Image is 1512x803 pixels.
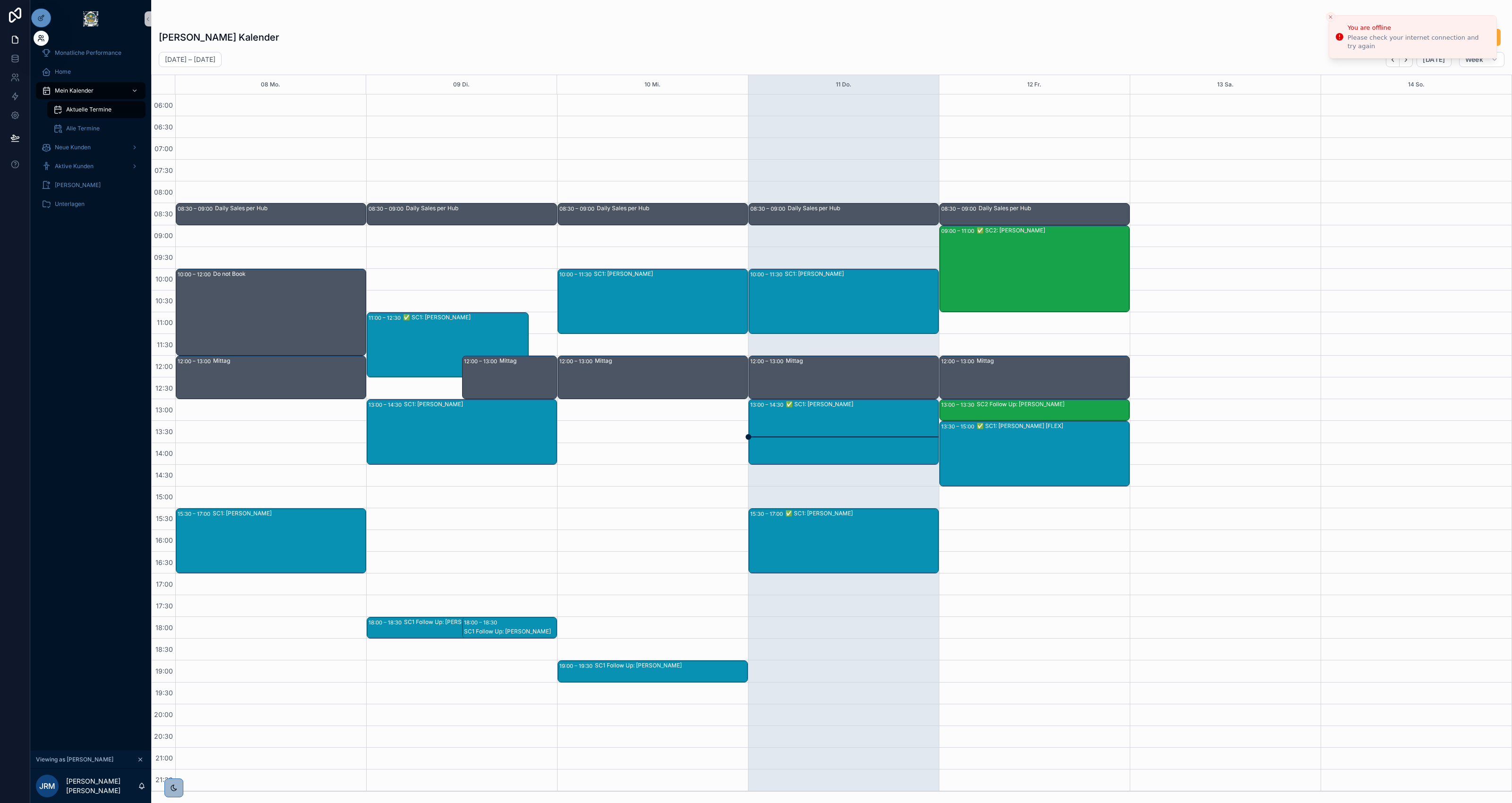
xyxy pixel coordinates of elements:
span: 06:30 [152,123,175,131]
a: Monatliche Performance [36,44,146,61]
span: 15:30 [154,514,175,522]
span: 12:30 [153,384,175,392]
button: 14 So. [1408,75,1425,94]
div: 08:30 – 09:00 [369,204,406,214]
span: 07:30 [152,166,175,174]
div: 10:00 – 12:00 [178,270,213,279]
div: 18:00 – 18:30 [369,618,404,627]
span: 16:00 [153,536,175,544]
div: 18:00 – 18:30SC1 Follow Up: [PERSON_NAME] [367,617,528,638]
div: ✅ SC1: [PERSON_NAME] [403,314,528,321]
div: 11:00 – 12:30✅ SC1: [PERSON_NAME] [367,313,528,377]
span: 14:00 [153,449,175,457]
div: Mittag [786,357,938,365]
div: 09:00 – 11:00✅ SC2: [PERSON_NAME] [940,226,1129,312]
div: 11 Do. [836,75,851,94]
button: 12 Fr. [1027,75,1041,94]
span: 19:30 [153,689,175,697]
div: SC1 Follow Up: [PERSON_NAME] [595,662,747,669]
span: Viewing as [PERSON_NAME] [36,756,113,763]
span: 08:30 [152,210,175,218]
div: 15:30 – 17:00SC1: [PERSON_NAME] [176,509,366,573]
span: [DATE] [1423,55,1445,64]
span: JRM [39,780,55,792]
div: ✅ SC1: [PERSON_NAME] [785,510,938,517]
div: 10:00 – 11:30SC1: [PERSON_NAME] [558,269,747,333]
span: [PERSON_NAME] [55,181,101,189]
span: 10:00 [153,275,175,283]
div: ✅ SC1: [PERSON_NAME] [FLEX] [977,422,1129,430]
div: Please check your internet connection and try again [1348,34,1489,51]
a: Home [36,63,146,80]
button: Back [1386,52,1400,67]
div: Mittag [595,357,747,365]
span: 11:30 [155,341,175,349]
div: SC1: [PERSON_NAME] [785,270,938,278]
div: 15:30 – 17:00 [178,509,213,519]
span: 08:00 [152,188,175,196]
div: Daily Sales per Hub [215,205,365,212]
div: 09 Di. [453,75,470,94]
div: 12:00 – 13:00 [559,357,595,366]
div: 10:00 – 11:30SC1: [PERSON_NAME] [749,269,938,333]
span: 21:00 [153,754,175,762]
div: 12:00 – 13:00Mittag [749,356,938,399]
div: 13:00 – 13:30SC2 Follow Up: [PERSON_NAME] [940,400,1129,420]
span: 07:00 [152,145,175,153]
span: 09:30 [152,253,175,261]
div: 11:00 – 12:30 [369,313,403,323]
div: 10:00 – 12:00Do not Book [176,269,366,355]
div: 12:00 – 13:00 [941,357,977,366]
span: 21:30 [153,776,175,784]
div: 08:30 – 09:00Daily Sales per Hub [367,204,557,224]
span: Mein Kalender [55,87,94,94]
a: Mein Kalender [36,82,146,99]
button: 13 Sa. [1217,75,1234,94]
div: 13:30 – 15:00 [941,422,977,431]
div: ✅ SC2: [PERSON_NAME] [977,227,1129,234]
div: SC1: [PERSON_NAME] [213,510,365,517]
img: App logo [83,11,98,26]
div: ✅ SC1: [PERSON_NAME] [786,401,938,408]
div: Mittag [499,357,557,365]
span: Neue Kunden [55,144,91,151]
span: 17:30 [154,602,175,610]
div: 12:00 – 13:00 [464,357,499,366]
div: 12:00 – 13:00Mittag [558,356,747,399]
div: 12:00 – 13:00Mittag [176,356,366,399]
div: 10:00 – 11:30 [559,270,594,279]
div: Daily Sales per Hub [597,205,747,212]
div: Mittag [977,357,1129,365]
div: SC1 Follow Up: [PERSON_NAME] [464,628,557,635]
div: SC2 Follow Up: [PERSON_NAME] [977,401,1129,408]
div: 12:00 – 13:00Mittag [940,356,1129,399]
span: 18:00 [153,624,175,632]
a: Alle Termine [47,120,146,137]
div: 10:00 – 11:30 [750,270,785,279]
div: 19:00 – 19:30 [559,661,595,671]
div: 08:30 – 09:00Daily Sales per Hub [558,204,747,224]
span: 19:00 [153,667,175,675]
button: 10 Mi. [644,75,661,94]
span: 16:30 [153,558,175,566]
div: 12:00 – 13:00 [750,357,786,366]
span: 10:30 [153,297,175,305]
a: Aktive Kunden [36,158,146,175]
div: 19:00 – 19:30SC1 Follow Up: [PERSON_NAME] [558,661,747,682]
div: 08:30 – 09:00Daily Sales per Hub [749,204,938,224]
div: 15:30 – 17:00✅ SC1: [PERSON_NAME] [749,509,938,573]
h1: [PERSON_NAME] Kalender [159,31,279,44]
div: 08:30 – 09:00 [941,204,979,214]
span: 11:00 [155,318,175,326]
div: 18:00 – 18:30SC1 Follow Up: [PERSON_NAME] [463,617,557,638]
div: SC1: [PERSON_NAME] [594,270,747,278]
button: 08 Mo. [261,75,280,94]
span: 20:00 [152,710,175,718]
div: scrollable content [30,38,151,225]
a: Unterlagen [36,196,146,213]
span: 14:30 [153,471,175,479]
span: 13:00 [153,406,175,414]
